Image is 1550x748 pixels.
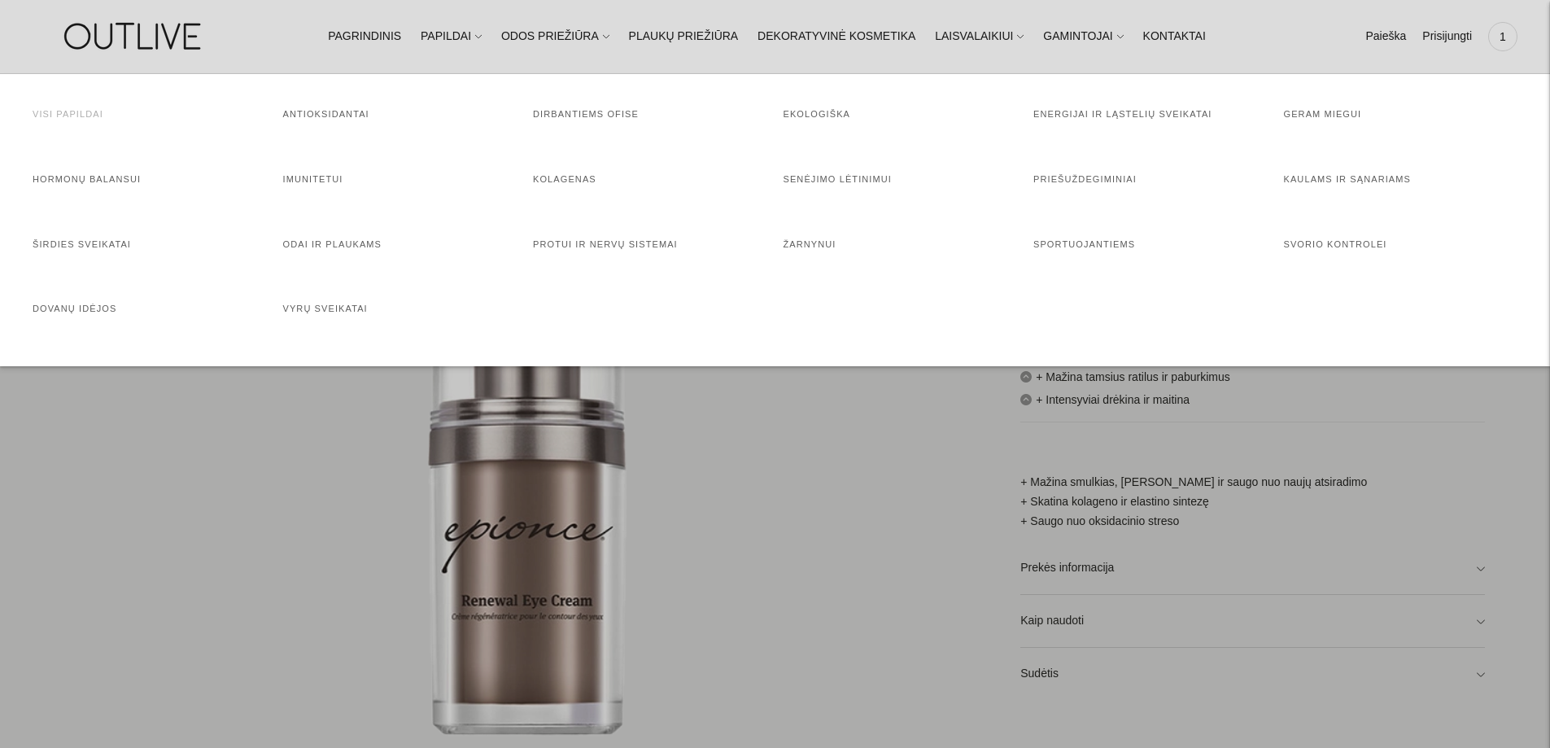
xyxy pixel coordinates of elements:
a: PLAUKŲ PRIEŽIŪRA [629,19,739,55]
a: KONTAKTAI [1143,19,1206,55]
a: DEKORATYVINĖ KOSMETIKA [758,19,915,55]
a: Paieška [1365,19,1406,55]
a: PAPILDAI [421,19,482,55]
a: PAGRINDINIS [328,19,401,55]
a: 1 [1488,19,1517,55]
a: Prisijungti [1422,19,1472,55]
a: ODOS PRIEŽIŪRA [501,19,609,55]
a: GAMINTOJAI [1043,19,1123,55]
a: LAISVALAIKIUI [935,19,1024,55]
img: OUTLIVE [33,8,236,64]
span: 1 [1491,25,1514,48]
